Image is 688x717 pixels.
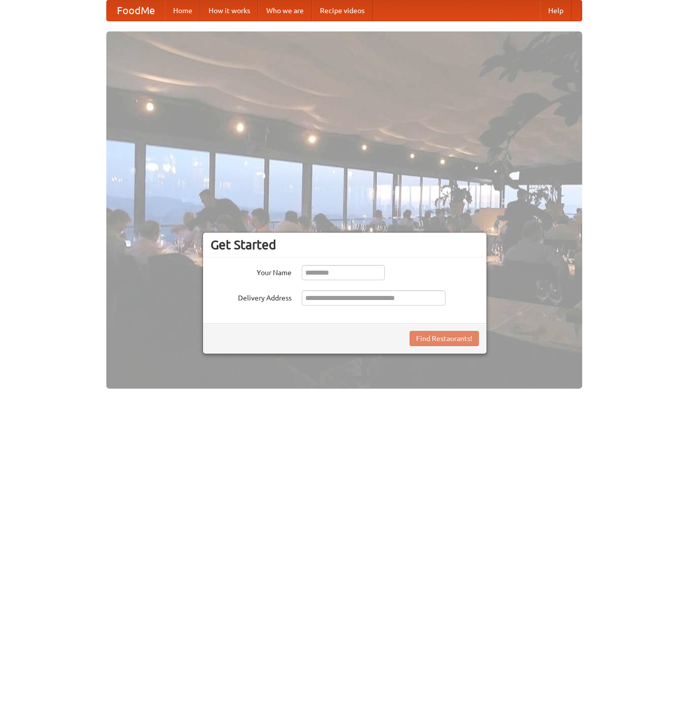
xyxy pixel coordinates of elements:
[410,331,479,346] button: Find Restaurants!
[211,265,292,278] label: Your Name
[258,1,312,21] a: Who we are
[165,1,200,21] a: Home
[107,1,165,21] a: FoodMe
[540,1,572,21] a: Help
[211,237,479,252] h3: Get Started
[200,1,258,21] a: How it works
[211,290,292,303] label: Delivery Address
[312,1,373,21] a: Recipe videos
